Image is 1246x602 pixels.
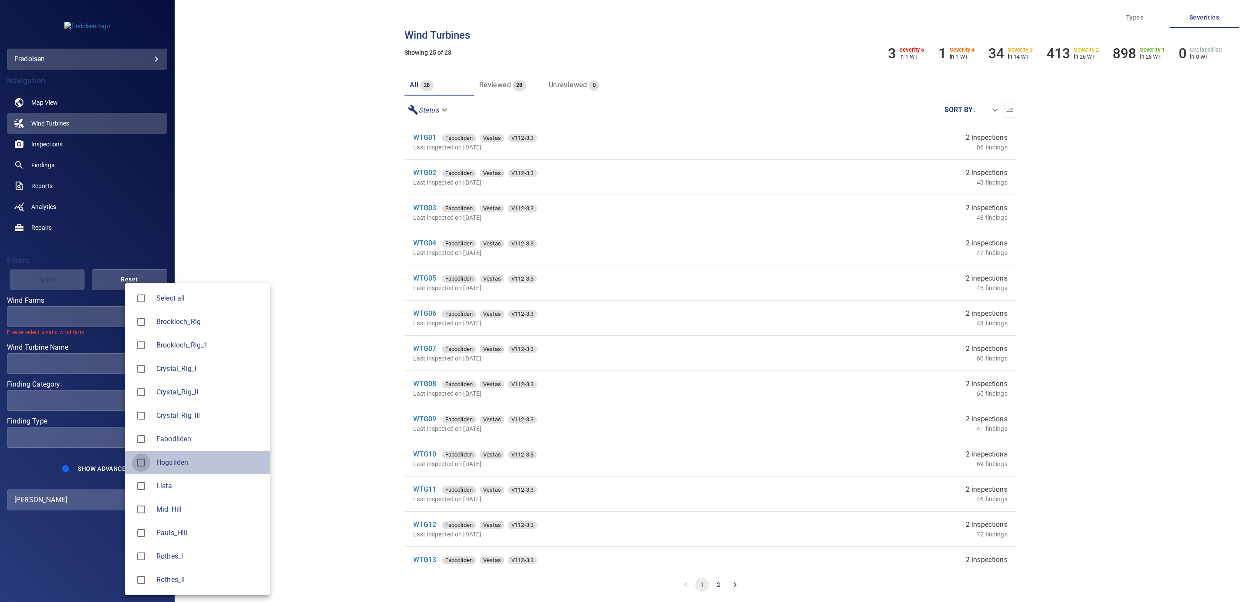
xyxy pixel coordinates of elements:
[156,434,263,444] div: Wind Farms Fabodliden
[132,407,150,425] span: Crystal_Rig_III
[156,504,263,515] span: Mid_Hill
[156,457,263,468] span: Hogaliden
[156,551,263,562] span: Rothes_I
[132,430,150,448] span: Fabodliden
[156,317,263,327] div: Wind Farms Brockloch_Rig
[156,457,263,468] div: Wind Farms Hogaliden
[132,453,150,472] span: Hogaliden
[132,524,150,542] span: Pauls_Hill
[156,340,263,351] span: Brockloch_Rig_1
[132,360,150,378] span: Crystal_Rig_I
[132,571,150,589] span: Rothes_II
[132,336,150,354] span: Brockloch_Rig_1
[156,528,263,538] span: Pauls_Hill
[132,477,150,495] span: Lista
[156,387,263,397] span: Crystal_Rig_II
[132,547,150,566] span: Rothes_I
[132,500,150,519] span: Mid_Hill
[156,481,263,491] span: Lista
[156,317,263,327] span: Brockloch_Rig
[156,575,263,585] div: Wind Farms Rothes_II
[156,528,263,538] div: Wind Farms Pauls_Hill
[156,364,263,374] div: Wind Farms Crystal_Rig_I
[156,551,263,562] div: Wind Farms Rothes_I
[156,410,263,421] div: Wind Farms Crystal_Rig_III
[156,504,263,515] div: Wind Farms Mid_Hill
[156,387,263,397] div: Wind Farms Crystal_Rig_II
[156,410,263,421] span: Crystal_Rig_III
[156,575,263,585] span: Rothes_II
[156,481,263,491] div: Wind Farms Lista
[156,434,263,444] span: Fabodliden
[156,364,263,374] span: Crystal_Rig_I
[156,340,263,351] div: Wind Farms Brockloch_Rig_1
[132,383,150,401] span: Crystal_Rig_II
[132,313,150,331] span: Brockloch_Rig
[156,293,263,304] span: Select all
